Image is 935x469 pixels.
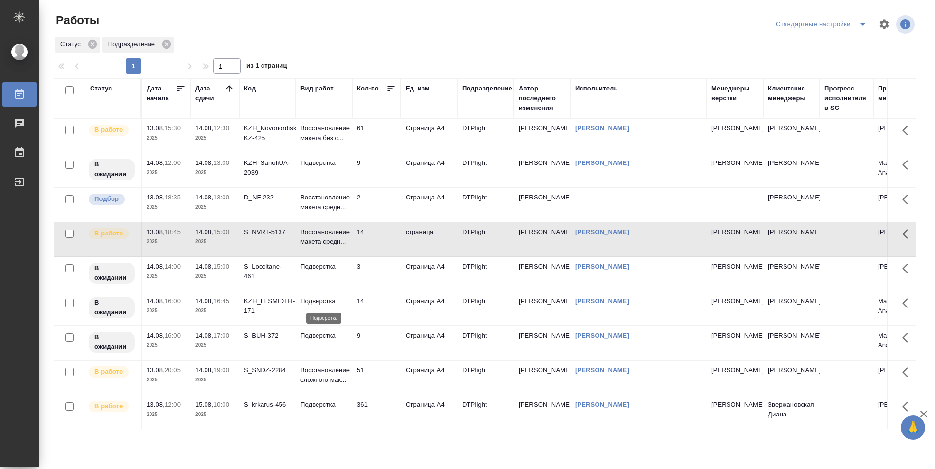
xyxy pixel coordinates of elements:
p: 2025 [195,375,234,385]
td: Звержановская Диана [763,395,820,429]
div: Исполнитель [575,84,618,93]
p: 2025 [147,237,186,247]
p: 12:00 [165,159,181,166]
td: DTPlight [457,119,514,153]
p: 2025 [147,410,186,419]
p: 13:00 [213,194,229,201]
div: Можно подбирать исполнителей [88,193,136,206]
td: [PERSON_NAME] [763,326,820,360]
p: 16:45 [213,297,229,305]
td: [PERSON_NAME] [763,361,820,395]
p: В ожидании [94,160,129,179]
a: [PERSON_NAME] [575,159,629,166]
a: [PERSON_NAME] [575,263,629,270]
p: 2025 [195,306,234,316]
p: 2025 [195,237,234,247]
td: [PERSON_NAME] [514,222,570,256]
td: Matveeva Anastasia [873,326,930,360]
p: 14.08, [195,228,213,235]
p: 15:00 [213,263,229,270]
div: Исполнитель выполняет работу [88,124,136,137]
td: Matveeva Anastasia [873,291,930,325]
div: S_NVRT-5137 [244,227,291,237]
div: Статус [90,84,112,93]
p: 2025 [147,202,186,212]
div: split button [773,17,873,32]
div: Дата сдачи [195,84,224,103]
p: Восстановление сложного мак... [300,365,347,385]
td: 361 [352,395,401,429]
p: В ожидании [94,263,129,283]
td: [PERSON_NAME] [763,291,820,325]
td: 14 [352,222,401,256]
td: DTPlight [457,188,514,222]
p: Подверстка [300,262,347,271]
td: DTPlight [457,222,514,256]
div: KZH_SanofiUA-2039 [244,158,291,178]
td: [PERSON_NAME] [873,188,930,222]
p: 14.08, [195,125,213,132]
div: Исполнитель выполняет работу [88,400,136,413]
td: [PERSON_NAME] [514,291,570,325]
p: [PERSON_NAME] [711,400,758,410]
button: Здесь прячутся важные кнопки [897,291,920,315]
p: 2025 [147,375,186,385]
span: из 1 страниц [246,60,287,74]
p: 2025 [195,341,234,350]
p: В работе [94,229,123,238]
div: Исполнитель назначен, приступать к работе пока рано [88,262,136,285]
p: Восстановление макета средн... [300,227,347,247]
td: [PERSON_NAME] [763,188,820,222]
td: [PERSON_NAME] [514,188,570,222]
a: [PERSON_NAME] [575,366,629,374]
p: Подверстка [300,400,347,410]
a: [PERSON_NAME] [575,332,629,339]
p: 18:35 [165,194,181,201]
p: Статус [60,39,84,49]
div: S_krkarus-456 [244,400,291,410]
td: DTPlight [457,153,514,187]
div: Дата начала [147,84,176,103]
p: 2025 [195,410,234,419]
p: В ожидании [94,332,129,352]
div: D_NF-232 [244,193,291,202]
div: Исполнитель выполняет работу [88,227,136,240]
td: Страница А4 [401,153,457,187]
td: Страница А4 [401,361,457,395]
td: [PERSON_NAME] [763,222,820,256]
td: 61 [352,119,401,153]
p: 13.08, [147,194,165,201]
div: S_BUH-372 [244,331,291,341]
td: Страница А4 [401,395,457,429]
div: Код [244,84,256,93]
div: Исполнитель назначен, приступать к работе пока рано [88,158,136,181]
p: 14.08, [195,366,213,374]
p: 2025 [147,341,186,350]
p: 2025 [195,271,234,281]
p: [PERSON_NAME] [711,262,758,271]
td: [PERSON_NAME] [763,119,820,153]
p: [PERSON_NAME] [711,124,758,133]
td: Страница А4 [401,291,457,325]
p: [PERSON_NAME] [711,331,758,341]
td: [PERSON_NAME] [514,361,570,395]
span: Работы [54,13,99,28]
span: Посмотреть информацию [896,15,916,34]
a: [PERSON_NAME] [575,297,629,305]
div: Автор последнего изменения [519,84,565,113]
p: 14.08, [147,159,165,166]
button: Здесь прячутся важные кнопки [897,153,920,177]
td: [PERSON_NAME] [514,153,570,187]
div: Проектные менеджеры [878,84,925,103]
td: DTPlight [457,395,514,429]
p: В работе [94,367,123,377]
td: DTPlight [457,291,514,325]
p: В ожидании [94,298,129,317]
td: 9 [352,153,401,187]
p: 13.08, [147,401,165,408]
p: 14.08, [147,263,165,270]
p: В работе [94,125,123,135]
a: [PERSON_NAME] [575,228,629,235]
div: Прогресс исполнителя в SC [824,84,868,113]
p: 2025 [147,168,186,178]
